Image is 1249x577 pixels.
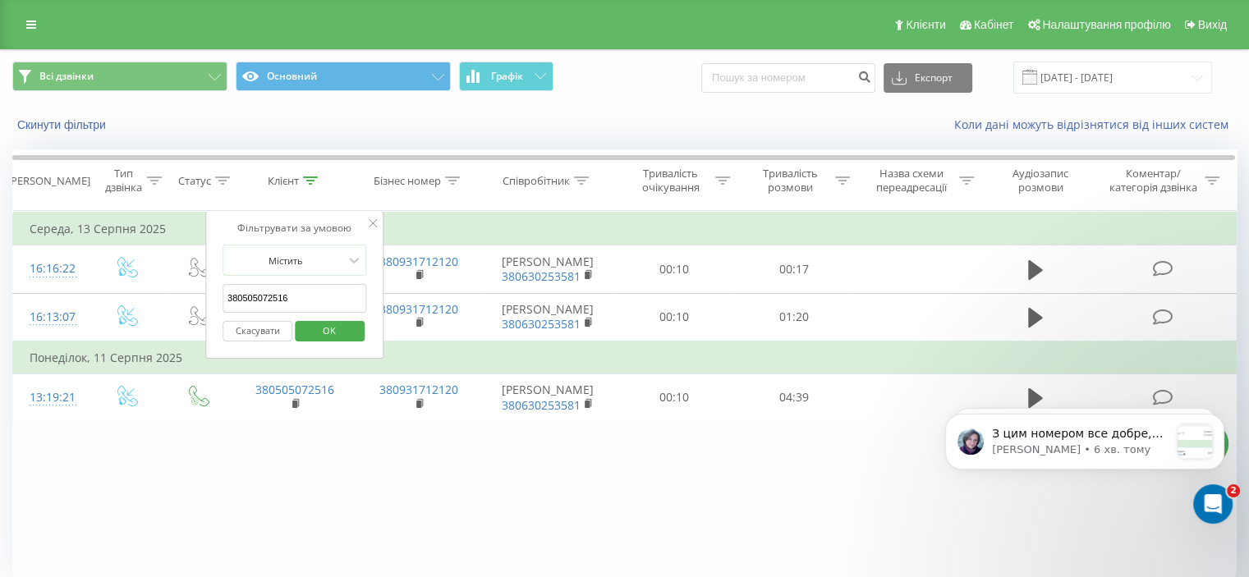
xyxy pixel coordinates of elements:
input: Введіть значення [223,284,367,313]
div: Аудіозапис розмови [993,167,1089,195]
div: Співробітник [503,174,570,188]
button: Графік [459,62,553,91]
td: Понеділок, 11 Серпня 2025 [13,341,1237,374]
td: 00:10 [615,245,734,293]
div: Тривалість розмови [749,167,831,195]
div: Статус [178,174,211,188]
td: [PERSON_NAME] [481,373,615,421]
iframe: Intercom notifications повідомлення [921,381,1249,533]
span: Клієнти [906,18,946,31]
td: 00:17 [734,245,853,293]
a: 380505072516 [255,382,334,397]
span: Вихід [1198,18,1227,31]
span: Кабінет [974,18,1014,31]
span: Всі дзвінки [39,70,94,83]
div: Бізнес номер [374,174,441,188]
span: 2 [1227,484,1240,497]
div: Назва схеми переадресації [869,167,955,195]
td: Середа, 13 Серпня 2025 [13,213,1237,245]
td: 00:10 [615,293,734,341]
span: OK [306,318,352,343]
a: Коли дані можуть відрізнятися вiд інших систем [954,117,1237,132]
td: [PERSON_NAME] [481,245,615,293]
div: Фільтрувати за умовою [223,220,367,236]
td: 04:39 [734,373,853,421]
div: 13:19:21 [30,382,73,414]
iframe: Intercom live chat [1193,484,1233,524]
div: Тривалість очікування [630,167,712,195]
span: Налаштування профілю [1042,18,1170,31]
div: [PERSON_NAME] [7,174,90,188]
button: Експорт [884,63,972,93]
span: Графік [491,71,523,82]
td: 01:20 [734,293,853,341]
div: Коментар/категорія дзвінка [1104,167,1201,195]
a: 380630253581 [502,268,581,284]
div: Клієнт [268,174,299,188]
a: 380630253581 [502,397,581,413]
td: [PERSON_NAME] [481,293,615,341]
button: Основний [236,62,451,91]
a: 380630253581 [502,316,581,332]
a: 380931712120 [379,254,458,269]
button: Скасувати [223,321,292,341]
div: 16:16:22 [30,253,73,285]
button: Всі дзвінки [12,62,227,91]
a: 380931712120 [379,301,458,317]
div: Тип дзвінка [103,167,142,195]
td: 00:10 [615,373,734,421]
div: 16:13:07 [30,301,73,333]
a: 380931712120 [379,382,458,397]
button: Скинути фільтри [12,117,114,132]
button: OK [295,321,365,341]
input: Пошук за номером [701,63,875,93]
